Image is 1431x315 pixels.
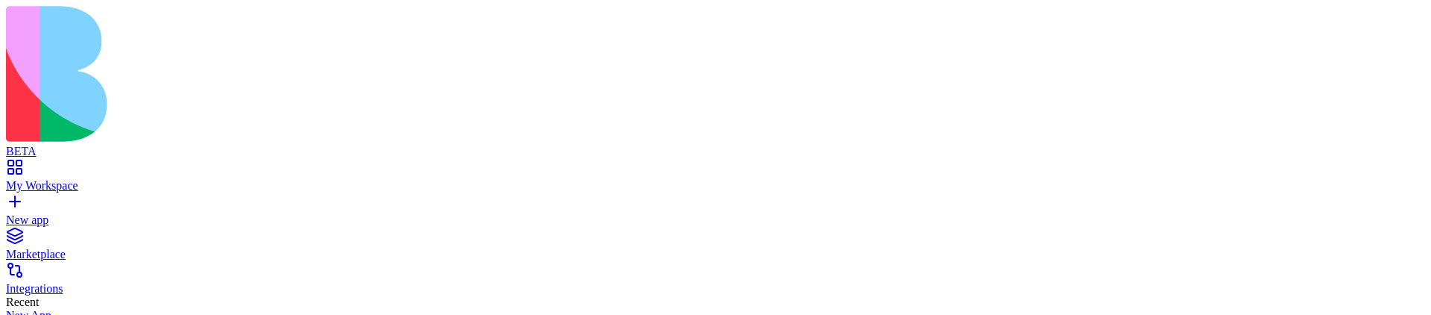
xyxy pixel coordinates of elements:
a: Marketplace [6,234,1425,261]
div: BETA [6,145,1425,158]
a: Integrations [6,269,1425,296]
div: Integrations [6,282,1425,296]
a: New app [6,200,1425,227]
span: Recent [6,296,39,308]
div: Marketplace [6,248,1425,261]
a: BETA [6,131,1425,158]
div: My Workspace [6,179,1425,193]
a: My Workspace [6,166,1425,193]
img: logo [6,6,605,142]
div: New app [6,213,1425,227]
